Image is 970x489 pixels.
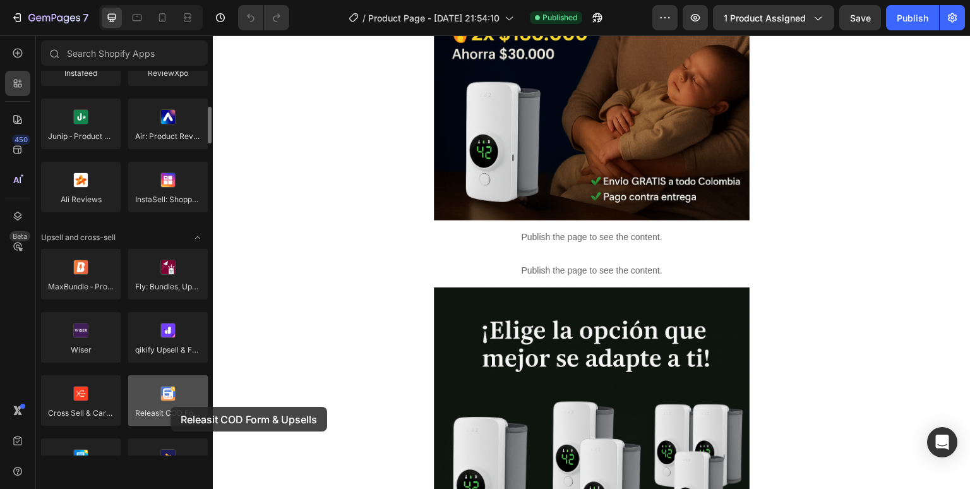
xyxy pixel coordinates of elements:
[850,13,871,23] span: Save
[897,11,928,25] div: Publish
[839,5,881,30] button: Save
[724,11,806,25] span: 1 product assigned
[886,5,939,30] button: Publish
[713,5,834,30] button: 1 product assigned
[238,5,289,30] div: Undo/Redo
[41,232,116,243] span: Upsell and cross-sell
[368,11,500,25] span: Product Page - [DATE] 21:54:10
[188,227,208,248] span: Toggle open
[927,427,957,457] div: Open Intercom Messenger
[213,35,970,489] iframe: Design area
[542,12,577,23] span: Published
[12,135,30,145] div: 450
[83,10,88,25] p: 7
[41,40,208,66] input: Search Shopify Apps
[9,231,30,241] div: Beta
[5,5,94,30] button: 7
[362,11,366,25] span: /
